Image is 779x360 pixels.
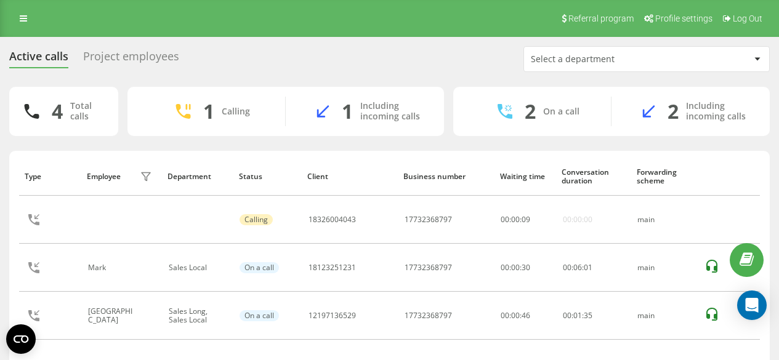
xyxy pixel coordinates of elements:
[668,100,679,123] div: 2
[309,263,356,272] div: 18123251231
[500,172,551,181] div: Waiting time
[403,172,488,181] div: Business number
[83,50,179,69] div: Project employees
[169,307,226,325] div: Sales Long, Sales Local
[309,215,356,224] div: 18326004043
[573,262,582,273] span: 06
[9,50,68,69] div: Active calls
[25,172,75,181] div: Type
[240,214,273,225] div: Calling
[203,100,214,123] div: 1
[637,263,691,272] div: main
[637,311,691,320] div: main
[584,262,592,273] span: 01
[501,311,549,320] div: 00:00:46
[88,307,137,325] div: [GEOGRAPHIC_DATA]
[584,310,592,321] span: 35
[240,262,279,273] div: On a call
[511,214,520,225] span: 00
[637,168,692,186] div: Forwarding scheme
[342,100,353,123] div: 1
[563,311,592,320] div: : :
[360,101,426,122] div: Including incoming calls
[531,54,678,65] div: Select a department
[6,324,36,354] button: Open CMP widget
[239,172,296,181] div: Status
[562,168,624,186] div: Conversation duration
[168,172,227,181] div: Department
[637,215,691,224] div: main
[309,311,356,320] div: 12197136529
[240,310,279,321] div: On a call
[686,101,751,122] div: Including incoming calls
[501,263,549,272] div: 00:00:30
[52,100,63,123] div: 4
[573,310,582,321] span: 01
[222,106,250,117] div: Calling
[563,263,592,272] div: : :
[655,14,712,23] span: Profile settings
[563,215,592,224] div: 00:00:00
[405,311,452,320] div: 17732368797
[563,310,571,321] span: 00
[733,14,762,23] span: Log Out
[543,106,579,117] div: On a call
[501,215,530,224] div: : :
[88,263,109,272] div: Mark
[87,172,121,181] div: Employee
[737,290,767,320] div: Open Intercom Messenger
[405,215,452,224] div: 17732368797
[568,14,634,23] span: Referral program
[522,214,530,225] span: 09
[70,101,103,122] div: Total calls
[525,100,536,123] div: 2
[405,263,452,272] div: 17732368797
[563,262,571,273] span: 00
[307,172,392,181] div: Client
[501,214,509,225] span: 00
[169,263,226,272] div: Sales Local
